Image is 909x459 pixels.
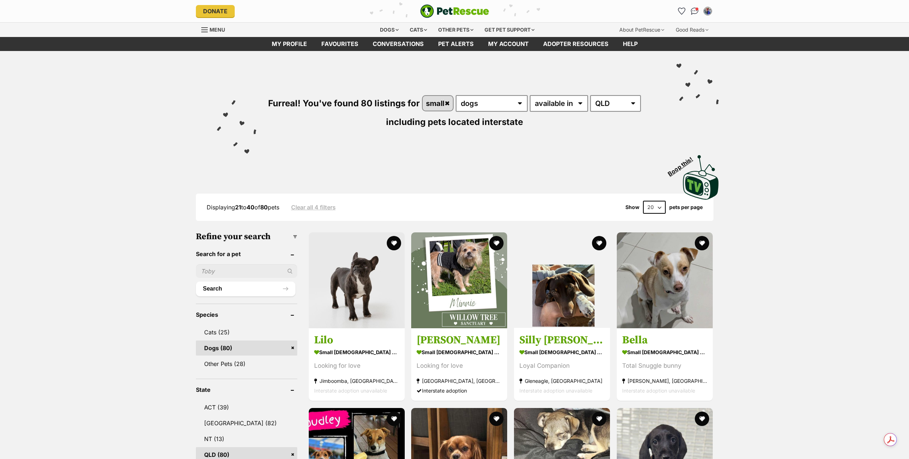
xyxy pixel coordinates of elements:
a: Favourites [676,5,688,17]
div: Get pet support [479,23,540,37]
span: Boop this! [666,151,699,177]
div: Dogs [375,23,404,37]
h3: Refine your search [196,232,297,242]
img: chat-41dd97257d64d25036548639549fe6c8038ab92f7586957e7f3b1b290dea8141.svg [691,8,698,15]
div: Other pets [433,23,478,37]
button: favourite [695,236,709,250]
span: Displaying to of pets [207,204,279,211]
a: [GEOGRAPHIC_DATA] (82) [196,416,297,431]
a: Dogs (80) [196,340,297,356]
strong: small [DEMOGRAPHIC_DATA] Dog [417,347,502,358]
a: Silly [PERSON_NAME] small [DEMOGRAPHIC_DATA] Dog Loyal Companion Gleneagle, [GEOGRAPHIC_DATA] Int... [514,328,610,401]
button: favourite [695,412,709,426]
span: Menu [210,27,225,33]
button: My account [702,5,713,17]
div: Cats [405,23,432,37]
a: Boop this! [683,149,719,201]
a: Donate [196,5,235,17]
span: Interstate adoption unavailable [314,388,387,394]
strong: small [DEMOGRAPHIC_DATA] Dog [314,347,399,358]
button: favourite [489,412,504,426]
a: Lilo small [DEMOGRAPHIC_DATA] Dog Looking for love Jimboomba, [GEOGRAPHIC_DATA] Interstate adopti... [309,328,405,401]
div: Looking for love [314,361,399,371]
a: NT (13) [196,431,297,446]
span: including pets located interstate [386,117,523,127]
label: pets per page [669,204,703,210]
a: Adopter resources [536,37,616,51]
div: Looking for love [417,361,502,371]
a: Menu [201,23,230,36]
a: [PERSON_NAME] small [DEMOGRAPHIC_DATA] Dog Looking for love [GEOGRAPHIC_DATA], [GEOGRAPHIC_DATA] ... [411,328,507,401]
a: Pet alerts [431,37,481,51]
img: Minnie - Maltese Dog [411,232,507,328]
img: PetRescue TV logo [683,155,719,200]
img: Bella - Fox Terrier Dog [617,232,713,328]
strong: 21 [235,204,241,211]
header: Species [196,311,297,318]
img: logo-e224e6f780fb5917bec1dbf3a21bbac754714ae5b6737aabdf751b685950b380.svg [420,4,489,18]
a: My account [481,37,536,51]
button: favourite [386,236,401,250]
a: PetRescue [420,4,489,18]
a: Favourites [314,37,366,51]
header: State [196,386,297,393]
input: Toby [196,264,297,278]
button: favourite [592,412,606,426]
strong: 80 [260,204,268,211]
h3: Lilo [314,334,399,347]
strong: 40 [247,204,254,211]
span: Show [625,204,639,210]
span: Furreal! You've found 80 listings for [268,98,420,108]
strong: [GEOGRAPHIC_DATA], [GEOGRAPHIC_DATA] [417,376,502,386]
button: favourite [489,236,504,250]
a: Bella small [DEMOGRAPHIC_DATA] Dog Total Snuggle bunny [PERSON_NAME], [GEOGRAPHIC_DATA] Interstat... [617,328,713,401]
div: About PetRescue [614,23,669,37]
h3: [PERSON_NAME] [417,334,502,347]
span: Interstate adoption unavailable [622,388,695,394]
a: Help [616,37,645,51]
a: ACT (39) [196,400,297,415]
div: Loyal Companion [519,361,605,371]
strong: small [DEMOGRAPHIC_DATA] Dog [519,347,605,358]
a: Clear all 4 filters [291,204,336,210]
h3: Bella [622,334,707,347]
a: Cats (25) [196,325,297,340]
strong: [PERSON_NAME], [GEOGRAPHIC_DATA] [622,376,707,386]
button: Search [196,282,295,296]
div: Interstate adoption [417,386,502,396]
a: conversations [366,37,431,51]
img: Lilo - French Bulldog [309,232,405,328]
img: Silly Billy - Dachshund Dog [514,232,610,328]
img: Kelly Hennessy-Addington profile pic [704,8,711,15]
ul: Account quick links [676,5,713,17]
strong: small [DEMOGRAPHIC_DATA] Dog [622,347,707,358]
header: Search for a pet [196,251,297,257]
a: small [423,96,453,111]
strong: Gleneagle, [GEOGRAPHIC_DATA] [519,376,605,386]
div: Good Reads [671,23,713,37]
button: favourite [386,412,401,426]
div: Total Snuggle bunny [622,361,707,371]
a: Other Pets (28) [196,356,297,371]
span: Interstate adoption unavailable [519,388,592,394]
h3: Silly [PERSON_NAME] [519,334,605,347]
strong: Jimboomba, [GEOGRAPHIC_DATA] [314,376,399,386]
button: favourite [592,236,606,250]
a: My profile [265,37,314,51]
a: Conversations [689,5,701,17]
